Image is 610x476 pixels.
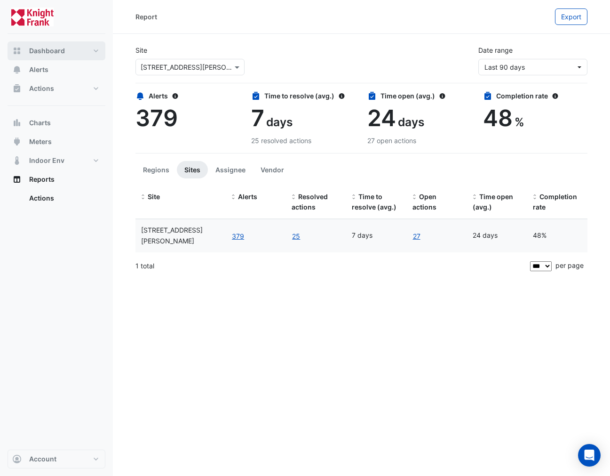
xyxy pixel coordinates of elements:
button: Reports [8,170,105,189]
span: 48 [483,104,513,132]
button: Charts [8,113,105,132]
span: Indoor Env [29,156,64,165]
div: Report [135,12,157,22]
div: 24 days [473,230,522,241]
button: Regions [135,161,177,178]
div: Time to resolve (avg.) [251,91,356,101]
button: Meters [8,132,105,151]
button: Sites [177,161,208,178]
button: Dashboard [8,41,105,60]
button: Account [8,450,105,468]
button: Actions [8,79,105,98]
span: Alerts [238,193,257,201]
app-icon: Charts [12,118,22,128]
span: Reports [29,175,55,184]
div: 27 open actions [367,136,472,145]
span: Meters [29,137,52,146]
span: per page [555,261,584,269]
span: Charts [29,118,51,128]
span: days [398,115,424,129]
span: Alerts [29,65,48,74]
button: Vendor [253,161,292,178]
img: Company Logo [11,8,54,26]
label: Site [135,45,147,55]
a: 25 [292,231,301,242]
span: Open actions [412,193,436,211]
app-icon: Alerts [12,65,22,74]
span: Dashboard [29,46,65,56]
span: Completion rate [533,193,577,211]
div: Open Intercom Messenger [578,444,601,467]
span: % [515,115,524,129]
div: 7 days [352,230,401,241]
span: Time open (avg.) [473,193,513,211]
div: Alerts [135,91,240,101]
div: Completion rate [483,91,587,101]
app-icon: Indoor Env [12,156,22,165]
span: 24 [367,104,396,132]
span: Actions [29,84,54,93]
div: Time open (avg.) [367,91,472,101]
a: 27 [412,231,421,242]
div: 25 resolved actions [251,136,356,145]
div: Reports [8,189,105,211]
span: days [266,115,293,129]
label: Date range [478,45,513,55]
app-icon: Meters [12,137,22,146]
button: Export [555,8,587,25]
button: Indoor Env [8,151,105,170]
span: Site [148,193,160,201]
div: 48% [533,230,582,241]
div: Completion (%) = Resolved Actions / (Resolved Actions + Open Actions) [533,192,582,213]
div: 1 total [135,254,528,278]
button: 379 [231,231,245,242]
span: 16 Jul 25 - 14 Oct 25 [484,63,525,71]
app-icon: Dashboard [12,46,22,56]
span: Time to resolve (avg.) [352,193,396,211]
span: Account [29,454,56,464]
span: Export [561,13,581,21]
button: Alerts [8,60,105,79]
button: Assignee [208,161,253,178]
span: Resolved actions [292,193,328,211]
button: Last 90 days [478,59,587,75]
span: 7 [251,104,264,132]
app-icon: Reports [12,175,22,184]
span: 3 Hardman Street [141,226,203,245]
span: 379 [135,104,178,132]
a: Actions [22,189,105,208]
app-icon: Actions [12,84,22,93]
